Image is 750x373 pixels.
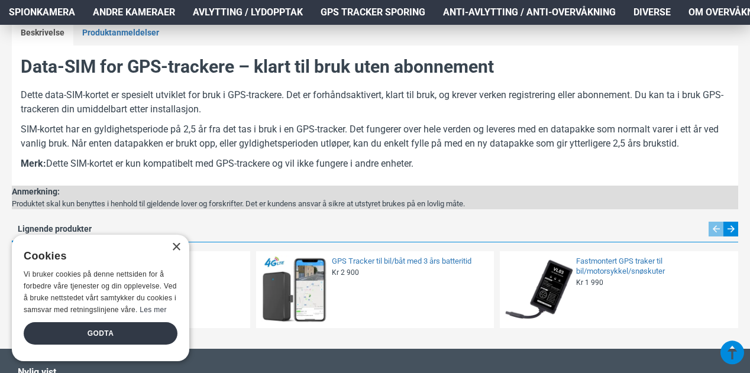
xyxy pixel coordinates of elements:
div: Produktet skal kun benyttes i henhold til gjeldende lover og forskrifter. Det er kundens ansvar å... [12,198,465,210]
div: Anmerkning: [12,186,465,198]
a: Produktanmeldelser [73,21,168,46]
span: Diverse [633,5,671,20]
span: GPS Tracker Sporing [321,5,425,20]
div: Godta [24,322,177,345]
p: Dette data-SIM-kortet er spesielt utviklet for bruk i GPS-trackere. Det er forhåndsaktivert, klar... [21,88,729,116]
div: Next slide [723,222,738,236]
a: GPS Tracker til bil/båt med 3 års batteritid [332,257,487,267]
div: Cookies [24,244,170,269]
span: Kr 1 990 [576,277,603,287]
span: Avlytting / Lydopptak [193,5,303,20]
a: Les mer, opens a new window [140,306,166,314]
span: Kr 2 900 [332,267,359,277]
h2: Data-SIM for GPS-trackere – klart til bruk uten abonnement [21,54,729,79]
a: Beskrivelse [12,21,73,46]
span: Anti-avlytting / Anti-overvåkning [443,5,616,20]
span: Vi bruker cookies på denne nettsiden for å forbedre våre tjenester og din opplevelse. Ved å bruke... [24,270,177,313]
a: Lignende produkter [12,221,98,241]
div: Previous slide [709,222,723,236]
b: Merk: [21,158,46,169]
a: Fastmontert GPS traker til bil/motorsykkel/snøskuter [576,257,731,277]
p: SIM-kortet har en gyldighetsperiode på 2,5 år fra det tas i bruk i en GPS-tracker. Det fungerer o... [21,122,729,151]
p: Dette SIM-kortet er kun kompatibelt med GPS-trackere og vil ikke fungere i andre enheter. [21,157,729,171]
img: Fastmontert GPS traker til bil/motorsykkel/snøskuter [504,255,573,325]
span: Andre kameraer [93,5,175,20]
span: Spionkamera [9,5,75,20]
img: GPS Tracker til bil/båt med 3 års batteritid [260,255,329,325]
div: Close [172,243,180,252]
